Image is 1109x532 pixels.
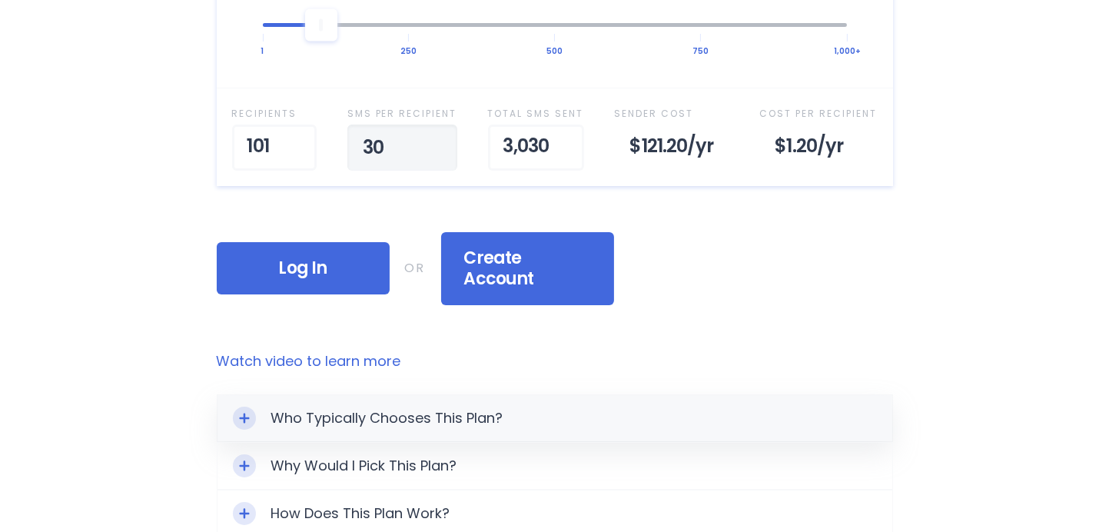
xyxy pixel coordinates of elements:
span: Create Account [464,248,591,290]
span: Log In [240,258,367,279]
div: Toggle ExpandWho Typically Chooses This Plan? [217,395,892,441]
div: SMS per Recipient [347,104,457,124]
div: $1.20 /yr [760,125,878,171]
div: Total SMS Sent [488,104,584,124]
div: Log In [217,242,390,294]
div: 101 [232,125,317,171]
div: Sender Cost [615,104,729,124]
div: Toggle Expand [233,407,256,430]
div: 3,030 [488,125,584,171]
a: Watch video to learn more [217,351,893,371]
div: Toggle ExpandWhy Would I Pick This Plan? [217,443,892,489]
div: OR [405,258,426,278]
div: $121.20 /yr [615,125,729,171]
div: Cost Per Recipient [760,104,878,124]
div: Create Account [441,232,614,305]
div: Recipient s [232,104,317,124]
div: Toggle Expand [233,502,256,525]
div: Toggle Expand [233,454,256,477]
